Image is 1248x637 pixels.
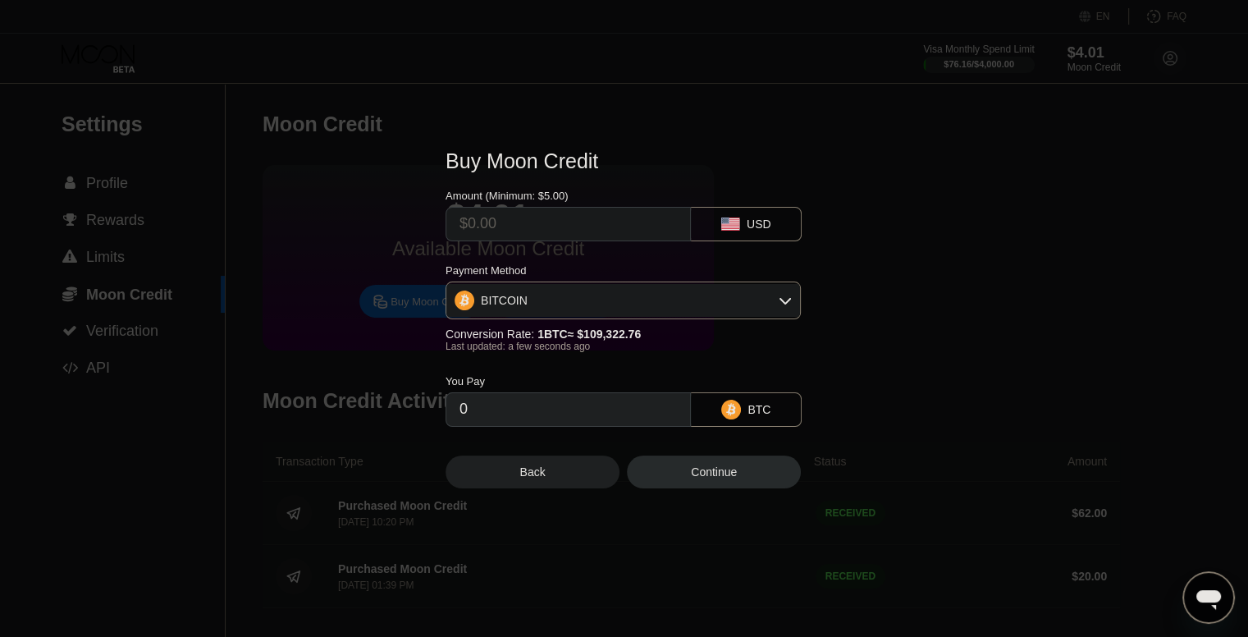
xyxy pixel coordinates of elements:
div: Payment Method [446,264,801,277]
div: Amount (Minimum: $5.00) [446,190,691,202]
div: Last updated: a few seconds ago [446,341,801,352]
div: Back [520,465,546,479]
div: You Pay [446,375,691,387]
div: USD [747,218,771,231]
div: Back [446,456,619,488]
div: BTC [747,403,770,416]
div: Buy Moon Credit [446,149,802,173]
div: BITCOIN [446,284,800,317]
div: BITCOIN [481,294,528,307]
input: $0.00 [459,208,677,241]
span: 1 BTC ≈ $109,322.76 [537,328,641,341]
div: Conversion Rate: [446,328,801,341]
iframe: Schaltfläche zum Öffnen des Messaging-Fensters; Konversation läuft [1182,571,1235,624]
